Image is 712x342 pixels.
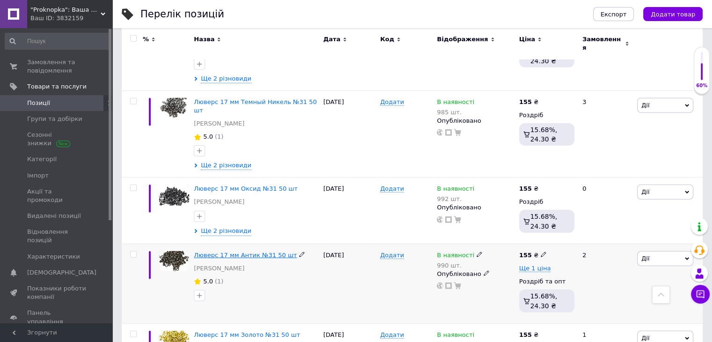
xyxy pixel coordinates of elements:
span: 5.0 [203,278,213,285]
span: Дата [323,35,341,44]
span: Групи та добірки [27,115,82,123]
span: В наявності [437,98,474,108]
div: Опубліковано [437,203,514,212]
span: [DEMOGRAPHIC_DATA] [27,268,96,277]
span: Імпорт [27,171,49,180]
span: Відновлення позицій [27,228,87,245]
span: Додати [380,98,404,106]
div: 2 [577,244,635,323]
img: Люверс 17 мм Антик №31 50 шт [159,251,189,271]
span: Замовлення [582,35,623,52]
span: Ще 2 різновиди [201,227,251,236]
span: Дії [641,255,649,262]
div: 60% [694,82,709,89]
span: 15.68%, 24.30 ₴ [530,213,558,230]
span: Панель управління [27,309,87,326]
span: (1) [215,133,223,140]
span: Дії [641,102,649,109]
div: Роздріб [519,111,574,119]
span: "Proknopka": Ваша швейна скринька! [30,6,101,14]
a: Люверс 17 мм Антик №31 50 шт [194,252,297,259]
span: Додати [380,331,404,339]
span: Експорт [601,11,627,18]
div: 3 [577,90,635,177]
button: Чат з покупцем [691,285,710,304]
div: [DATE] [321,244,378,323]
a: Люверс 17 мм Золото №31 50 шт [194,331,300,338]
span: Назва [194,35,214,44]
div: Опубліковано [437,117,514,125]
div: [DATE] [321,90,378,177]
span: Товари та послуги [27,82,87,91]
span: Додати [380,185,404,193]
span: В наявності [437,331,474,341]
div: ₴ [519,331,538,339]
div: Роздріб [519,198,574,206]
a: [PERSON_NAME] [194,198,244,206]
span: Ще 2 різновиди [201,74,251,83]
button: Додати товар [643,7,703,21]
span: Ціна [519,35,535,44]
div: Опубліковано [437,270,514,278]
div: 985 шт. [437,109,474,116]
span: Позиції [27,99,50,107]
span: Категорії [27,155,57,164]
span: В наявності [437,185,474,195]
div: ₴ [519,251,547,260]
img: Люверс 17 мм Оксид №31 50 шт [159,185,189,206]
div: Роздріб та опт [519,277,574,286]
b: 155 [519,252,532,259]
div: Перелік позицій [140,9,224,19]
a: [PERSON_NAME] [194,264,244,273]
div: 990 шт. [437,262,483,269]
span: Код [380,35,394,44]
input: Пошук [5,33,110,50]
img: Люверс 17 мм Темный Никель №31 50 шт [159,98,189,118]
div: ₴ [519,98,538,106]
div: ₴ [519,185,538,193]
span: Додати [380,252,404,259]
span: Замовлення та повідомлення [27,58,87,75]
span: 15.68%, 24.30 ₴ [530,292,558,309]
span: Дії [641,335,649,342]
span: Відображення [437,35,488,44]
div: [DATE] [321,178,378,244]
div: 992 шт. [437,195,474,202]
b: 155 [519,98,532,105]
span: Ще 2 різновиди [201,161,251,170]
div: Ваш ID: 3832159 [30,14,112,22]
span: Сезонні знижки [27,131,87,148]
span: Показники роботи компанії [27,284,87,301]
span: (1) [215,278,223,285]
a: Люверс 17 мм Оксид №31 50 шт [194,185,297,192]
span: 15.68%, 24.30 ₴ [530,126,558,143]
span: Додати товар [651,11,695,18]
span: Характеристики [27,253,80,261]
span: Ще 1 ціна [519,265,551,272]
a: [PERSON_NAME] [194,119,244,128]
b: 155 [519,185,532,192]
span: Дії [641,188,649,195]
span: 5.0 [203,133,213,140]
span: Видалені позиції [27,212,81,220]
button: Експорт [593,7,634,21]
span: % [143,35,149,44]
span: В наявності [437,252,474,261]
div: 0 [577,178,635,244]
b: 155 [519,331,532,338]
span: Акції та промокоди [27,187,87,204]
a: Люверс 17 мм Темный Никель №31 50 шт [194,98,316,114]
